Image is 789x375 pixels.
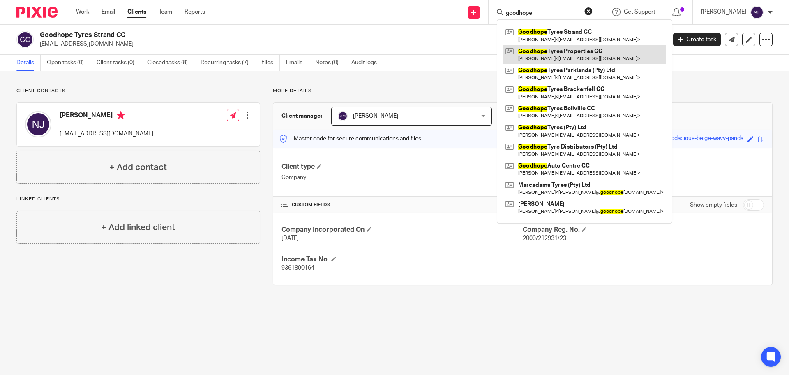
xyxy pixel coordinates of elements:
h4: + Add contact [109,161,167,174]
span: 2009/212931/23 [523,235,566,241]
h2: Goodhope Tyres Strand CC [40,31,537,40]
a: Client tasks (0) [97,55,141,71]
a: Recurring tasks (7) [201,55,255,71]
a: Reports [185,8,205,16]
h4: Company Incorporated On [281,226,523,234]
img: svg%3E [16,31,34,48]
span: [PERSON_NAME] [353,113,398,119]
span: [DATE] [281,235,299,241]
a: Team [159,8,172,16]
a: Clients [127,8,146,16]
a: Open tasks (0) [47,55,90,71]
i: Primary [117,111,125,119]
img: svg%3E [25,111,51,137]
a: Closed tasks (8) [147,55,194,71]
h4: + Add linked client [101,221,175,234]
h4: CUSTOM FIELDS [281,202,523,208]
h3: Client manager [281,112,323,120]
a: Emails [286,55,309,71]
a: Details [16,55,41,71]
p: [EMAIL_ADDRESS][DOMAIN_NAME] [60,130,153,138]
a: Audit logs [351,55,383,71]
p: Master code for secure communications and files [279,135,421,143]
button: Clear [584,7,593,15]
a: Notes (0) [315,55,345,71]
label: Show empty fields [690,201,737,209]
a: Files [261,55,280,71]
img: svg%3E [750,6,764,19]
span: 9361890164 [281,265,314,271]
h4: Income Tax No. [281,255,523,264]
p: [PERSON_NAME] [701,8,746,16]
p: Client contacts [16,88,260,94]
p: Linked clients [16,196,260,203]
a: Create task [673,33,721,46]
img: Pixie [16,7,58,18]
input: Search [505,10,579,17]
a: Work [76,8,89,16]
h4: Client type [281,163,523,171]
img: svg%3E [338,111,348,121]
h4: [PERSON_NAME] [60,111,153,121]
p: Company [281,173,523,182]
p: More details [273,88,773,94]
div: bodacious-beige-wavy-panda [668,134,743,144]
a: Email [102,8,115,16]
p: [EMAIL_ADDRESS][DOMAIN_NAME] [40,40,661,48]
span: Get Support [624,9,655,15]
h4: Company Reg. No. [523,226,764,234]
